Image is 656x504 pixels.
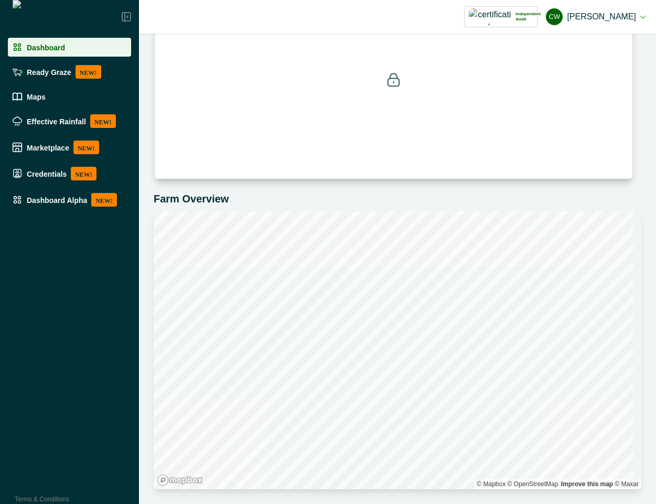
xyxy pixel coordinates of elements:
a: Maps [8,87,131,106]
p: Independent Audit [515,12,541,22]
p: Marketplace [27,143,69,152]
a: Mapbox logo [157,474,203,486]
p: NEW! [71,167,96,180]
button: cadel watson[PERSON_NAME] [546,4,646,29]
canvas: Map [154,211,633,489]
p: NEW! [76,65,101,79]
a: CredentialsNEW! [8,163,131,185]
a: OpenStreetMap [508,480,558,488]
a: Dashboard AlphaNEW! [8,189,131,211]
a: Maxar [615,480,639,488]
a: MarketplaceNEW! [8,136,131,158]
button: certification logoIndependent Audit [464,6,537,27]
p: Dashboard Alpha [27,196,87,204]
img: certification logo [469,8,511,25]
a: Effective RainfallNEW! [8,110,131,132]
p: NEW! [91,193,117,207]
a: Ready GrazeNEW! [8,61,131,83]
p: NEW! [90,114,116,128]
p: Dashboard [27,43,65,51]
p: NEW! [73,141,99,154]
p: Maps [27,92,46,101]
a: Mapbox [477,480,506,488]
a: Dashboard [8,38,131,57]
p: Credentials [27,169,67,178]
a: Map feedback [561,480,613,488]
p: Ready Graze [27,68,71,76]
p: Effective Rainfall [27,117,86,125]
a: Terms & Conditions [15,496,69,503]
h5: Farm Overview [154,192,641,205]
